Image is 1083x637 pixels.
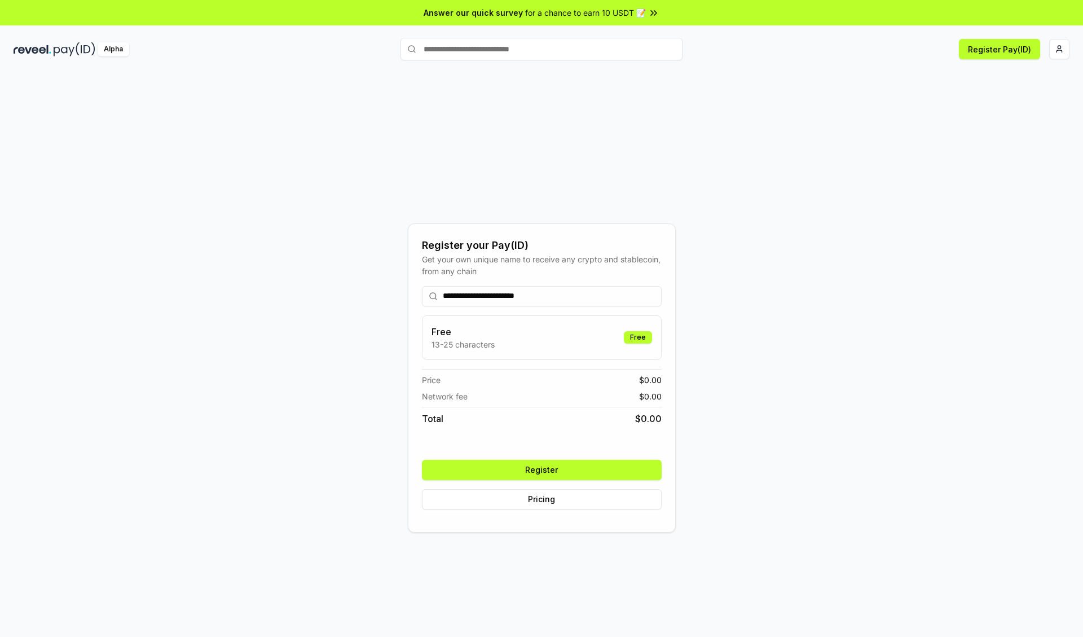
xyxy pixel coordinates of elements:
[14,42,51,56] img: reveel_dark
[422,489,662,509] button: Pricing
[422,390,468,402] span: Network fee
[432,339,495,350] p: 13-25 characters
[432,325,495,339] h3: Free
[624,331,652,344] div: Free
[422,253,662,277] div: Get your own unique name to receive any crypto and stablecoin, from any chain
[525,7,646,19] span: for a chance to earn 10 USDT 📝
[424,7,523,19] span: Answer our quick survey
[422,238,662,253] div: Register your Pay(ID)
[639,390,662,402] span: $ 0.00
[639,374,662,386] span: $ 0.00
[54,42,95,56] img: pay_id
[98,42,129,56] div: Alpha
[422,412,443,425] span: Total
[959,39,1040,59] button: Register Pay(ID)
[422,460,662,480] button: Register
[635,412,662,425] span: $ 0.00
[422,374,441,386] span: Price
